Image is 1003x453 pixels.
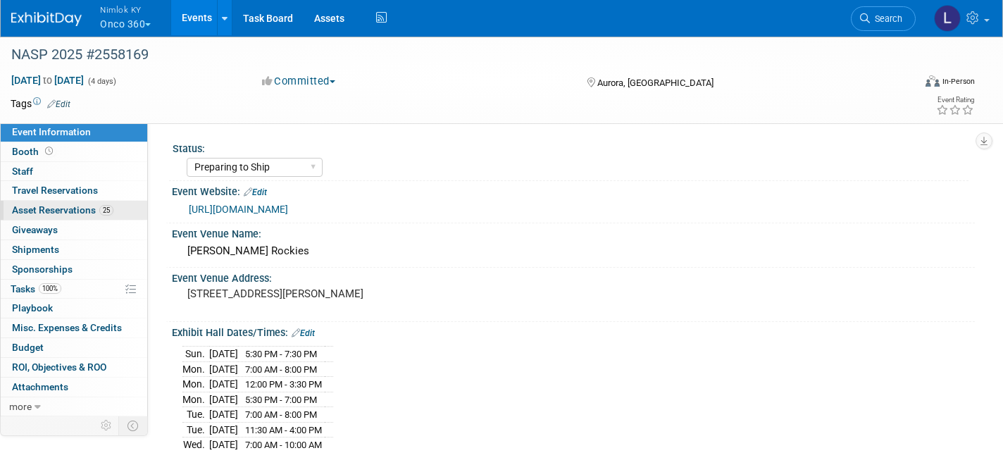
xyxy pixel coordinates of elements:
[12,166,33,177] span: Staff
[182,361,209,377] td: Mon.
[1,260,147,279] a: Sponsorships
[1,142,147,161] a: Booth
[119,416,148,435] td: Toggle Event Tabs
[12,185,98,196] span: Travel Reservations
[39,283,61,294] span: 100%
[41,75,54,86] span: to
[12,381,68,392] span: Attachments
[1,181,147,200] a: Travel Reservations
[1,318,147,337] a: Misc. Expenses & Credits
[1,358,147,377] a: ROI, Objectives & ROO
[245,364,317,375] span: 7:00 AM - 8:00 PM
[9,401,32,412] span: more
[172,268,975,285] div: Event Venue Address:
[99,205,113,216] span: 25
[870,13,902,24] span: Search
[1,221,147,240] a: Giveaways
[173,138,968,156] div: Status:
[172,181,975,199] div: Event Website:
[100,2,151,17] span: Nimlok KY
[87,77,116,86] span: (4 days)
[1,299,147,318] a: Playbook
[182,240,964,262] div: [PERSON_NAME] Rockies
[209,361,238,377] td: [DATE]
[12,244,59,255] span: Shipments
[12,126,91,137] span: Event Information
[11,12,82,26] img: ExhibitDay
[187,287,491,300] pre: [STREET_ADDRESS][PERSON_NAME]
[209,377,238,392] td: [DATE]
[832,73,975,94] div: Event Format
[292,328,315,338] a: Edit
[1,378,147,397] a: Attachments
[182,422,209,438] td: Tue.
[182,392,209,407] td: Mon.
[172,322,975,340] div: Exhibit Hall Dates/Times:
[851,6,916,31] a: Search
[12,302,53,314] span: Playbook
[12,361,106,373] span: ROI, Objectives & ROO
[189,204,288,215] a: [URL][DOMAIN_NAME]
[209,407,238,423] td: [DATE]
[257,74,341,89] button: Committed
[1,280,147,299] a: Tasks100%
[12,204,113,216] span: Asset Reservations
[182,377,209,392] td: Mon.
[245,425,322,435] span: 11:30 AM - 4:00 PM
[182,407,209,423] td: Tue.
[926,75,940,87] img: Format-Inperson.png
[934,5,961,32] img: Luc Schaefer
[936,97,974,104] div: Event Rating
[11,74,85,87] span: [DATE] [DATE]
[1,162,147,181] a: Staff
[11,283,61,294] span: Tasks
[11,97,70,111] td: Tags
[12,342,44,353] span: Budget
[1,201,147,220] a: Asset Reservations25
[209,392,238,407] td: [DATE]
[12,322,122,333] span: Misc. Expenses & Credits
[942,76,975,87] div: In-Person
[209,346,238,361] td: [DATE]
[47,99,70,109] a: Edit
[12,146,56,157] span: Booth
[94,416,119,435] td: Personalize Event Tab Strip
[245,409,317,420] span: 7:00 AM - 8:00 PM
[6,42,892,68] div: NASP 2025 #2558169
[597,77,714,88] span: Aurora, [GEOGRAPHIC_DATA]
[209,422,238,438] td: [DATE]
[1,338,147,357] a: Budget
[12,224,58,235] span: Giveaways
[12,263,73,275] span: Sponsorships
[245,395,317,405] span: 5:30 PM - 7:00 PM
[42,146,56,156] span: Booth not reserved yet
[245,379,322,390] span: 12:00 PM - 3:30 PM
[1,123,147,142] a: Event Information
[182,346,209,361] td: Sun.
[172,223,975,241] div: Event Venue Name:
[209,438,238,452] td: [DATE]
[245,349,317,359] span: 5:30 PM - 7:30 PM
[244,187,267,197] a: Edit
[1,397,147,416] a: more
[1,240,147,259] a: Shipments
[245,440,322,450] span: 7:00 AM - 10:00 AM
[182,438,209,452] td: Wed.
